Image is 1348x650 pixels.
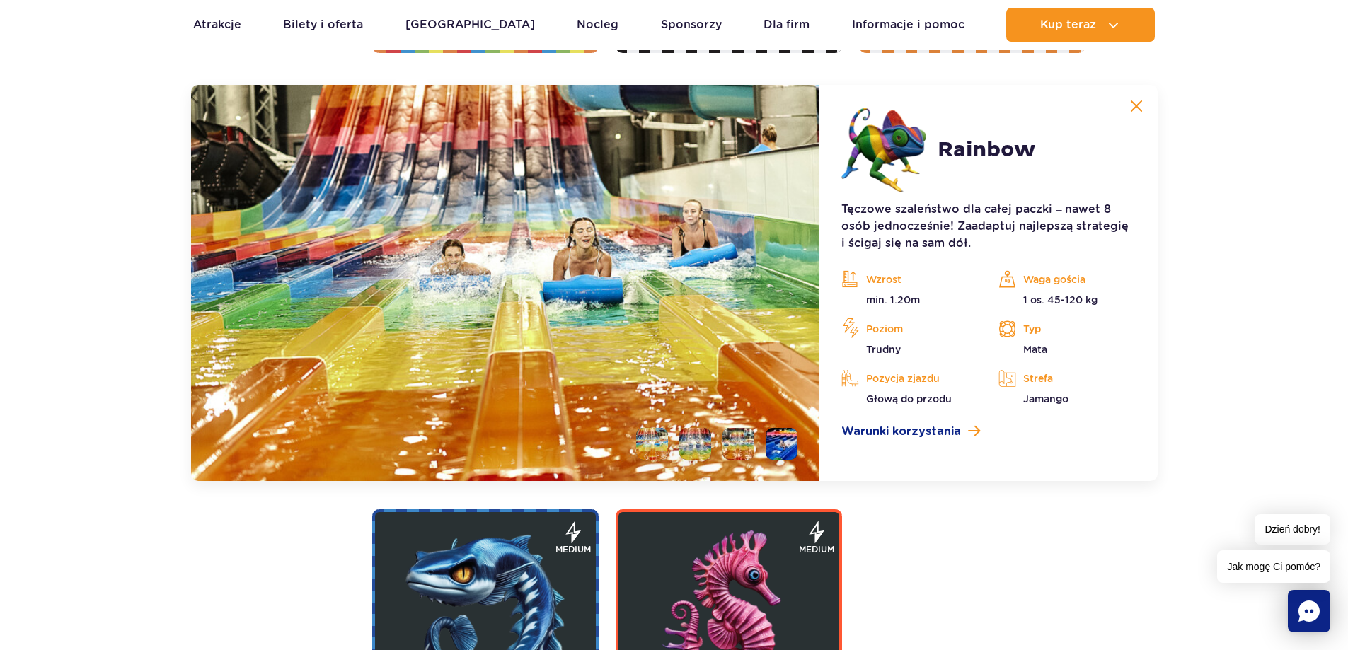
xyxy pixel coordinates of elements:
p: Mata [998,342,1134,356]
a: Informacje i pomoc [852,8,964,42]
p: Pozycja zjazdu [841,368,977,389]
p: Waga gościa [998,269,1134,290]
button: Kup teraz [1006,8,1155,42]
p: Strefa [998,368,1134,389]
p: Trudny [841,342,977,356]
a: [GEOGRAPHIC_DATA] [405,8,535,42]
p: Poziom [841,318,977,339]
p: Typ [998,318,1134,339]
h2: Rainbow [938,137,1035,163]
a: Dla firm [764,8,810,42]
p: min. 1.20m [841,293,977,307]
span: medium [799,543,834,556]
a: Bilety i oferta [283,8,363,42]
span: Warunki korzystania [841,423,961,440]
img: 683e9e7576148617438286.png [841,108,926,192]
a: Nocleg [577,8,618,42]
span: medium [555,543,591,556]
a: Atrakcje [193,8,241,42]
p: Jamango [998,392,1134,406]
p: Tęczowe szaleństwo dla całej paczki – nawet 8 osób jednocześnie! Zaadaptuj najlepszą strategię i ... [841,201,1134,252]
p: Głową do przodu [841,392,977,406]
span: Dzień dobry! [1255,514,1330,545]
p: Wzrost [841,269,977,290]
span: Kup teraz [1040,18,1096,31]
a: Warunki korzystania [841,423,1134,440]
p: 1 os. 45-120 kg [998,293,1134,307]
a: Sponsorzy [661,8,722,42]
span: Jak mogę Ci pomóc? [1217,550,1330,583]
div: Chat [1288,590,1330,632]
